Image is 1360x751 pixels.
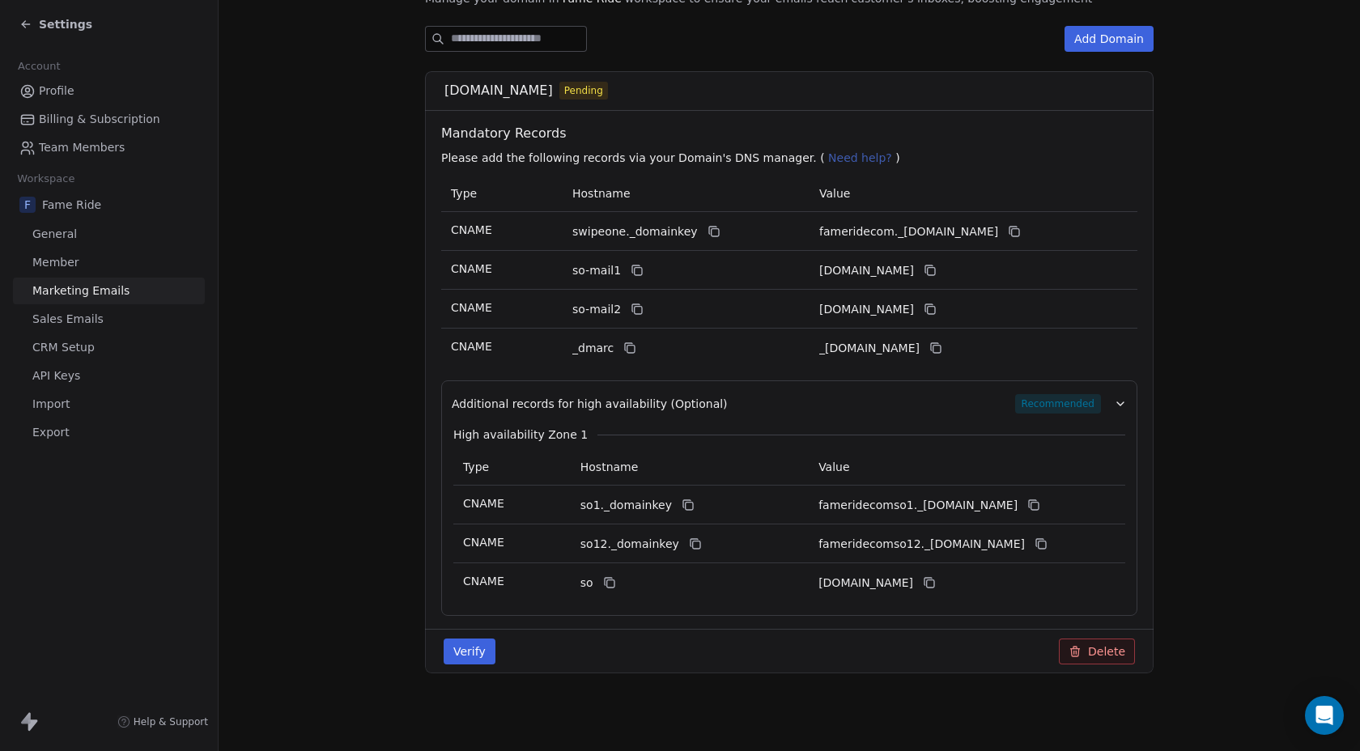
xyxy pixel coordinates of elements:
a: API Keys [13,363,205,389]
span: CNAME [463,497,504,510]
span: Value [819,187,850,200]
span: Hostname [572,187,631,200]
p: Please add the following records via your Domain's DNS manager. ( ) [441,150,1144,166]
span: fameridecom1.swipeone.email [819,262,914,279]
span: so12._domainkey [580,536,679,553]
a: Sales Emails [13,306,205,333]
span: fameridecom2.swipeone.email [819,301,914,318]
span: F [19,197,36,213]
span: so [580,575,593,592]
span: Export [32,424,70,441]
a: Member [13,249,205,276]
span: fameridecom._domainkey.swipeone.email [819,223,998,240]
span: [DOMAIN_NAME] [444,81,553,100]
span: Fame Ride [42,197,101,213]
span: Sales Emails [32,311,104,328]
span: fameridecomso.swipeone.email [818,575,913,592]
span: Hostname [580,460,639,473]
a: Team Members [13,134,205,161]
a: CRM Setup [13,334,205,361]
span: _dmarc [572,340,614,357]
a: Profile [13,78,205,104]
span: swipeone._domainkey [572,223,698,240]
span: Marketing Emails [32,282,130,299]
span: Need help? [828,151,892,164]
span: High availability Zone 1 [453,426,588,443]
span: so1._domainkey [580,497,672,514]
span: CNAME [451,223,492,236]
span: fameridecomso1._domainkey.swipeone.email [818,497,1018,514]
span: CRM Setup [32,339,95,356]
span: CNAME [451,340,492,353]
span: so-mail2 [572,301,621,318]
span: CNAME [451,301,492,314]
span: so-mail1 [572,262,621,279]
span: CNAME [463,536,504,549]
div: Additional records for high availability (Optional)Recommended [452,414,1127,602]
span: CNAME [451,262,492,275]
span: Mandatory Records [441,124,1144,143]
button: Add Domain [1065,26,1154,52]
span: Account [11,54,67,78]
div: Open Intercom Messenger [1305,696,1344,735]
button: Additional records for high availability (Optional)Recommended [452,394,1127,414]
span: Billing & Subscription [39,111,160,128]
span: Settings [39,16,92,32]
span: fameridecomso12._domainkey.swipeone.email [818,536,1025,553]
a: Help & Support [117,715,208,728]
p: Type [451,185,553,202]
button: Verify [444,639,495,664]
span: Help & Support [134,715,208,728]
a: Export [13,419,205,446]
span: Pending [564,83,603,98]
span: Import [32,396,70,413]
span: Profile [39,83,74,100]
span: Recommended [1015,394,1101,414]
a: Billing & Subscription [13,106,205,133]
span: Team Members [39,139,125,156]
a: Import [13,391,205,418]
span: Member [32,254,79,271]
a: Marketing Emails [13,278,205,304]
span: CNAME [463,575,504,588]
span: General [32,226,77,243]
button: Delete [1059,639,1135,664]
span: _dmarc.swipeone.email [819,340,920,357]
span: Value [818,460,849,473]
p: Type [463,459,561,476]
span: API Keys [32,367,80,384]
span: Workspace [11,167,82,191]
a: Settings [19,16,92,32]
span: Additional records for high availability (Optional) [452,396,728,412]
a: General [13,221,205,248]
